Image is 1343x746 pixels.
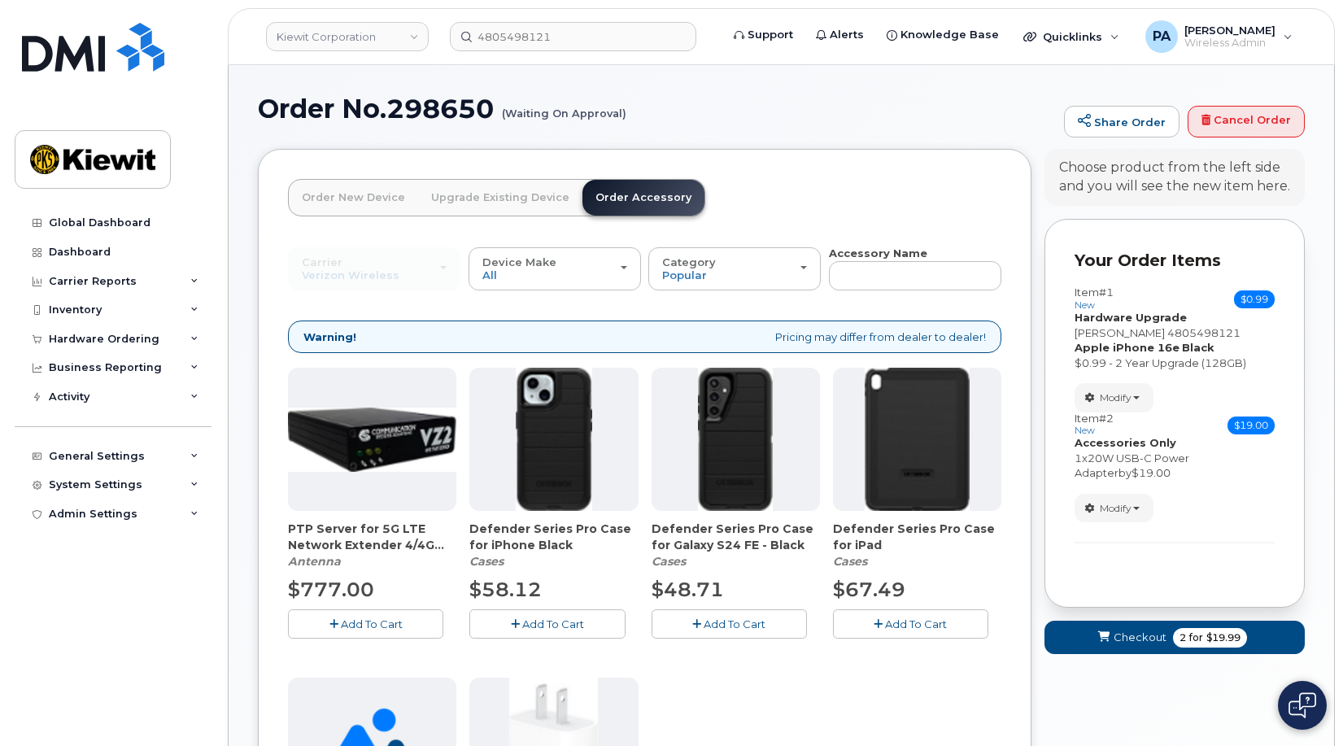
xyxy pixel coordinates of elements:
div: Defender Series Pro Case for iPhone Black [469,521,638,569]
span: Add To Cart [704,617,765,630]
div: x by [1075,451,1275,481]
button: Modify [1075,383,1153,412]
span: Add To Cart [885,617,947,630]
p: Your Order Items [1075,249,1275,273]
span: 1 [1075,452,1082,465]
button: Modify [1075,494,1153,522]
span: Modify [1100,501,1132,516]
div: Choose product from the left side and you will see the new item here. [1059,159,1290,196]
span: Device Make [482,255,556,268]
span: Popular [662,268,707,281]
span: $58.12 [469,578,542,601]
span: $19.00 [1132,466,1171,479]
img: Open chat [1288,692,1316,718]
h3: Item [1075,412,1114,436]
a: Order New Device [289,180,418,216]
div: Defender Series Pro Case for Galaxy S24 FE - Black [652,521,820,569]
small: new [1075,299,1095,311]
span: #1 [1099,286,1114,299]
span: #2 [1099,412,1114,425]
strong: Apple iPhone 16e [1075,341,1179,354]
a: Cancel Order [1188,106,1305,138]
span: $67.49 [833,578,905,601]
small: new [1075,425,1095,436]
em: Cases [652,554,686,569]
small: (Waiting On Approval) [502,94,626,120]
span: 20W USB-C Power Adapter [1075,452,1189,480]
em: Antenna [288,554,341,569]
span: $48.71 [652,578,724,601]
h3: Item [1075,286,1114,310]
strong: Accessory Name [829,246,927,260]
span: $19.00 [1227,417,1275,434]
span: $19.99 [1206,630,1241,645]
span: $777.00 [288,578,374,601]
img: defenders23fe.png [698,368,773,511]
h1: Order No.298650 [258,94,1056,123]
strong: Warning! [303,329,356,345]
strong: Hardware Upgrade [1075,311,1187,324]
span: Defender Series Pro Case for Galaxy S24 FE - Black [652,521,820,553]
img: defenderipad10thgen.png [865,368,970,511]
span: Category [662,255,716,268]
span: PTP Server for 5G LTE Network Extender 4/4G LTE Network Extender 3 [288,521,456,553]
a: Order Accessory [582,180,704,216]
strong: Accessories Only [1075,436,1176,449]
div: $0.99 - 2 Year Upgrade (128GB) [1075,356,1275,371]
button: Device Make All [469,247,641,290]
span: Checkout [1114,630,1166,645]
div: Pricing may differ from dealer to dealer! [288,321,1001,354]
span: Add To Cart [341,617,403,630]
button: Add To Cart [288,609,443,638]
span: Add To Cart [522,617,584,630]
button: Add To Cart [652,609,807,638]
span: Defender Series Pro Case for iPhone Black [469,521,638,553]
em: Cases [833,554,867,569]
em: Cases [469,554,504,569]
button: Add To Cart [469,609,625,638]
img: Casa_Sysem.png [288,408,456,472]
a: Share Order [1064,106,1179,138]
span: $0.99 [1234,290,1275,308]
span: Modify [1100,390,1132,405]
div: PTP Server for 5G LTE Network Extender 4/4G LTE Network Extender 3 [288,521,456,569]
div: Defender Series Pro Case for iPad [833,521,1001,569]
button: Checkout 2 for $19.99 [1044,621,1305,654]
span: 4805498121 [1167,326,1241,339]
span: for [1186,630,1206,645]
span: Defender Series Pro Case for iPad [833,521,1001,553]
img: defenderiphone14.png [516,368,592,511]
span: 2 [1179,630,1186,645]
button: Category Popular [648,247,821,290]
strong: Black [1182,341,1214,354]
button: Add To Cart [833,609,988,638]
span: [PERSON_NAME] [1075,326,1165,339]
a: Upgrade Existing Device [418,180,582,216]
span: All [482,268,497,281]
